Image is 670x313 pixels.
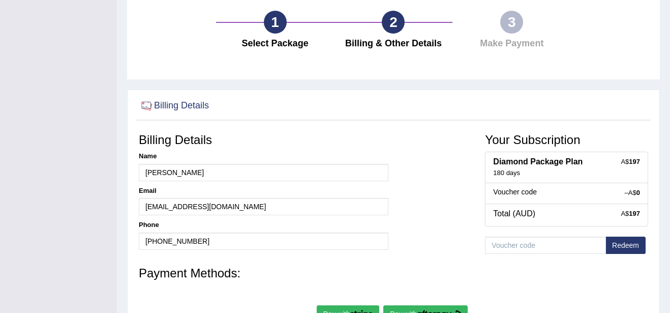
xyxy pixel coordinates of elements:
[139,152,157,161] label: Name
[493,209,640,218] h4: Total (AUD)
[636,189,640,196] strong: 0
[605,237,646,254] button: Redeem
[625,188,640,197] div: –A$
[139,98,209,113] h2: Billing Details
[493,157,583,166] b: Diamond Package Plan
[621,209,640,218] div: A$
[629,158,640,165] strong: 197
[458,39,566,49] h4: Make Payment
[493,169,640,178] div: 180 days
[264,11,287,34] div: 1
[382,11,405,34] div: 2
[485,237,606,254] input: Voucher code
[139,133,388,147] h3: Billing Details
[139,186,157,195] label: Email
[340,39,448,49] h4: Billing & Other Details
[139,267,648,280] h3: Payment Methods:
[221,39,329,49] h4: Select Package
[485,133,648,147] h3: Your Subscription
[493,188,640,196] h5: Voucher code
[500,11,523,34] div: 3
[621,157,640,166] div: A$
[629,210,640,217] strong: 197
[139,220,159,230] label: Phone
